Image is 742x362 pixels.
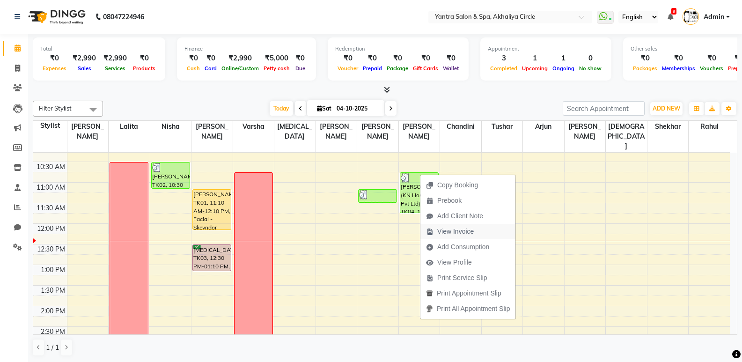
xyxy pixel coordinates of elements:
[35,244,67,254] div: 12:30 PM
[437,196,462,206] span: Prebook
[150,121,191,133] span: Nisha
[660,65,698,72] span: Memberships
[193,190,231,229] div: [PERSON_NAME], TK01, 11:10 AM-12:10 PM, Facial - Skeyndor Power Oxygen
[292,53,309,64] div: ₹0
[411,53,441,64] div: ₹0
[440,121,481,133] span: Chandini
[631,53,660,64] div: ₹0
[577,65,604,72] span: No show
[488,53,520,64] div: 3
[550,53,577,64] div: 1
[671,8,676,15] span: 8
[437,288,501,298] span: Print Appointment Slip
[660,53,698,64] div: ₹0
[69,53,100,64] div: ₹2,990
[437,180,478,190] span: Copy Booking
[698,53,726,64] div: ₹0
[24,4,88,30] img: logo
[219,65,261,72] span: Online/Custom
[488,45,604,53] div: Appointment
[360,65,384,72] span: Prepaid
[384,53,411,64] div: ₹0
[335,53,360,64] div: ₹0
[35,183,67,192] div: 11:00 AM
[360,53,384,64] div: ₹0
[563,101,645,116] input: Search Appointment
[40,45,158,53] div: Total
[261,53,292,64] div: ₹5,000
[184,45,309,53] div: Finance
[35,224,67,234] div: 12:00 PM
[131,53,158,64] div: ₹0
[193,245,231,271] div: [MEDICAL_DATA], TK03, 12:30 PM-01:10 PM, Liposoluble Wax - Premium
[689,121,730,133] span: Rahul
[683,8,699,25] img: Admin
[437,227,474,236] span: View Invoice
[67,121,109,142] span: [PERSON_NAME]
[441,53,461,64] div: ₹0
[219,53,261,64] div: ₹2,990
[426,305,433,312] img: printall.png
[270,101,293,116] span: Today
[274,121,316,142] span: [MEDICAL_DATA]
[39,306,67,316] div: 2:00 PM
[650,102,683,115] button: ADD NEW
[103,65,128,72] span: Services
[100,53,131,64] div: ₹2,990
[184,53,202,64] div: ₹0
[293,65,308,72] span: Due
[520,65,550,72] span: Upcoming
[400,173,438,213] div: [PERSON_NAME] (KN Hospital Pvt Ltd), TK04, 10:45 AM-11:45 AM, Relaxing Body Massage
[40,53,69,64] div: ₹0
[40,65,69,72] span: Expenses
[653,105,680,112] span: ADD NEW
[704,12,724,22] span: Admin
[103,4,144,30] b: 08047224946
[46,343,59,353] span: 1 / 1
[39,286,67,296] div: 1:30 PM
[131,65,158,72] span: Products
[437,211,483,221] span: Add Client Note
[109,121,150,133] span: Lalita
[202,53,219,64] div: ₹0
[35,203,67,213] div: 11:30 AM
[520,53,550,64] div: 1
[399,121,440,142] span: [PERSON_NAME]
[482,121,523,133] span: Tushar
[411,65,441,72] span: Gift Cards
[577,53,604,64] div: 0
[631,65,660,72] span: Packages
[315,105,334,112] span: Sat
[606,121,647,152] span: [DEMOGRAPHIC_DATA]
[647,121,689,133] span: Shekhar
[261,65,292,72] span: Petty cash
[33,121,67,131] div: Stylist
[359,190,397,202] div: [PERSON_NAME], TK02, 11:10 AM-11:30 AM, Face Wax
[523,121,564,133] span: Arjun
[184,65,202,72] span: Cash
[357,121,398,142] span: [PERSON_NAME]
[384,65,411,72] span: Package
[335,45,461,53] div: Redemption
[441,65,461,72] span: Wallet
[316,121,357,142] span: [PERSON_NAME]
[35,162,67,172] div: 10:30 AM
[39,327,67,337] div: 2:30 PM
[698,65,726,72] span: Vouchers
[39,265,67,275] div: 1:00 PM
[191,121,233,142] span: [PERSON_NAME]
[75,65,94,72] span: Sales
[437,242,489,252] span: Add Consumption
[426,290,433,297] img: printapt.png
[488,65,520,72] span: Completed
[550,65,577,72] span: Ongoing
[335,65,360,72] span: Voucher
[668,13,673,21] a: 8
[565,121,606,142] span: [PERSON_NAME]
[334,102,381,116] input: 2025-10-04
[152,163,190,188] div: [PERSON_NAME], TK02, 10:30 AM-11:10 AM, Liposoluble Wax - Regular
[233,121,274,133] span: Varsha
[437,273,487,283] span: Print Service Slip
[39,104,72,112] span: Filter Stylist
[437,304,510,314] span: Print All Appointment Slip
